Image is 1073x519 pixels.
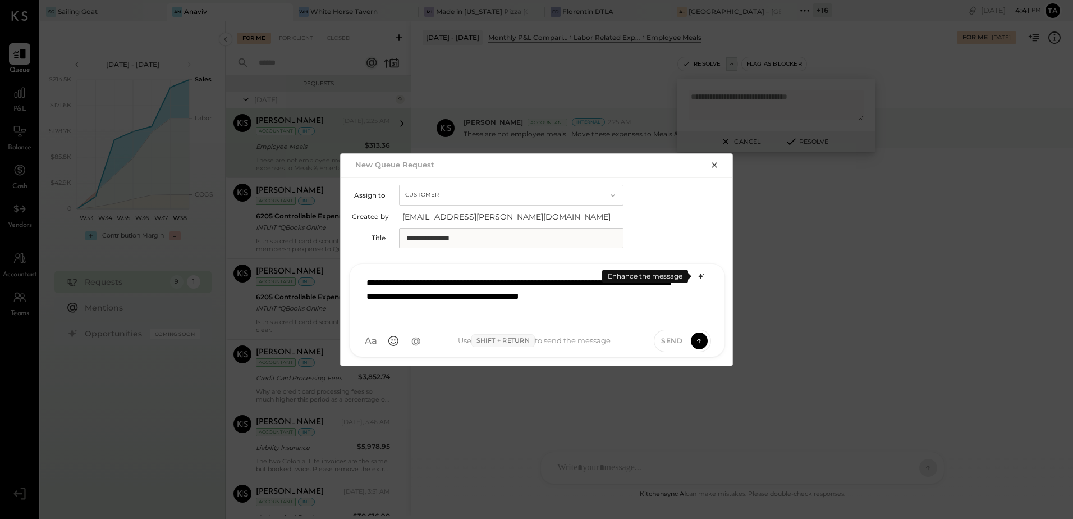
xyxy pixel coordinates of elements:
button: Customer [399,185,623,206]
label: Title [352,234,386,242]
span: Shift + Return [471,334,535,348]
label: Created by [352,212,389,221]
span: [EMAIL_ADDRESS][PERSON_NAME][DOMAIN_NAME] [402,211,627,222]
span: a [372,335,377,347]
div: Enhance the message [602,270,688,283]
h2: New Queue Request [355,160,434,169]
span: @ [411,335,421,347]
label: Assign to [352,191,386,199]
button: @ [406,331,426,351]
div: Use to send the message [426,334,643,348]
button: Aa [361,331,381,351]
span: Send [661,336,682,345]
